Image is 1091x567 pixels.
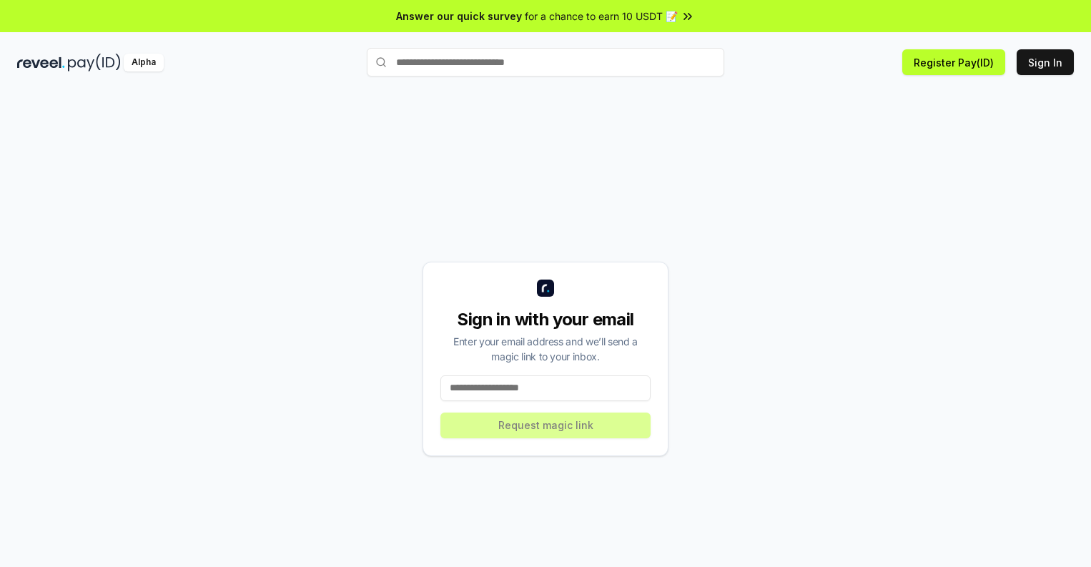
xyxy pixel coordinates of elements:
button: Register Pay(ID) [902,49,1005,75]
img: pay_id [68,54,121,72]
div: Sign in with your email [440,308,651,331]
img: logo_small [537,280,554,297]
span: for a chance to earn 10 USDT 📝 [525,9,678,24]
div: Enter your email address and we’ll send a magic link to your inbox. [440,334,651,364]
button: Sign In [1017,49,1074,75]
div: Alpha [124,54,164,72]
span: Answer our quick survey [396,9,522,24]
img: reveel_dark [17,54,65,72]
